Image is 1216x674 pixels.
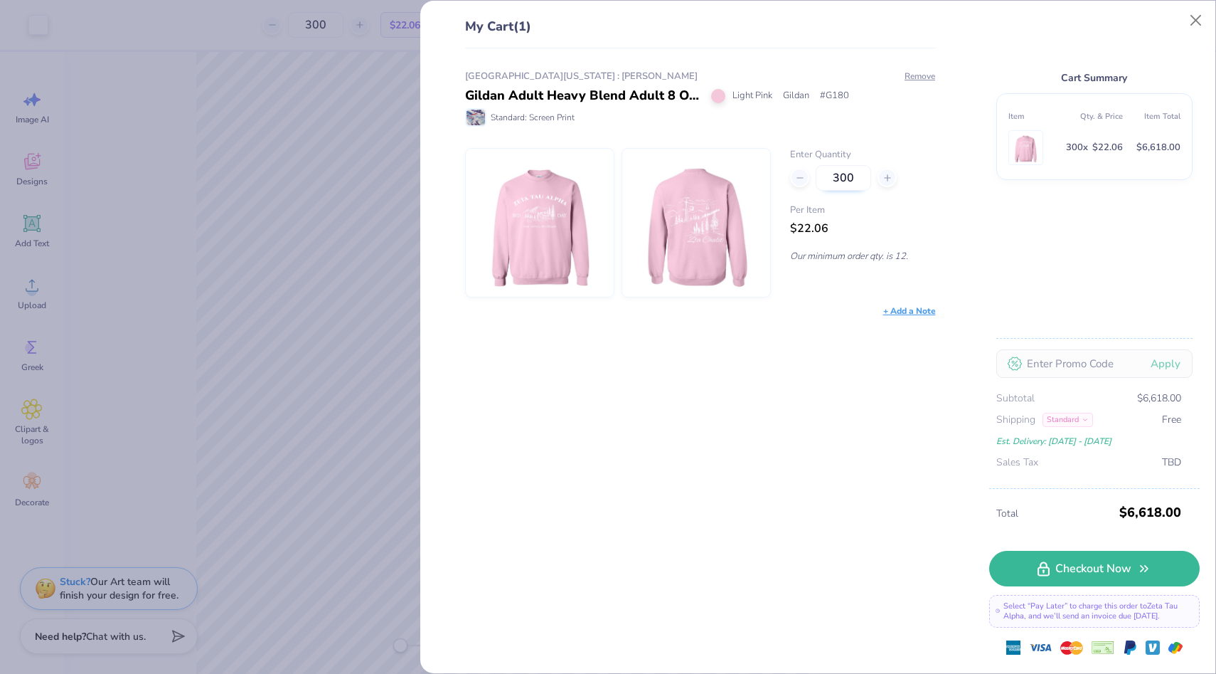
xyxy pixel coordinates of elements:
[1123,105,1180,127] th: Item Total
[1123,641,1137,655] img: Paypal
[816,165,871,191] input: – –
[989,595,1200,628] div: Select “Pay Later” to charge this order to Zeta Tau Alpha , and we’ll send an invoice due [DATE].
[1092,641,1114,655] img: cheque
[989,551,1200,586] a: Checkout Now
[1006,641,1020,655] img: express
[790,148,935,162] label: Enter Quantity
[1136,139,1180,156] span: $6,618.00
[790,204,935,218] span: Per Item
[1137,391,1181,406] span: $6,618.00
[1162,455,1181,470] span: TBD
[491,111,575,124] span: Standard: Screen Print
[883,305,936,317] div: + Add a Note
[732,89,772,103] span: Light Pink
[1146,641,1160,655] img: Venmo
[1065,105,1123,127] th: Qty. & Price
[790,250,935,263] p: Our minimum order qty. is 12.
[1029,636,1052,659] img: visa
[996,70,1193,86] div: Cart Summary
[1012,131,1040,164] img: Gildan G180
[466,110,485,125] img: Standard: Screen Print
[996,391,1035,406] span: Subtotal
[1168,641,1183,655] img: GPay
[635,149,757,297] img: Gildan G180
[996,455,1038,470] span: Sales Tax
[996,506,1115,522] span: Total
[1042,413,1093,427] div: Standard
[790,221,828,236] span: $22.06
[465,17,936,48] div: My Cart (1)
[1119,500,1181,525] span: $6,618.00
[996,433,1181,449] div: Est. Delivery: [DATE] - [DATE]
[1183,7,1210,34] button: Close
[1060,636,1083,659] img: master-card
[1008,105,1066,127] th: Item
[820,89,849,103] span: # G180
[479,149,601,297] img: Gildan G180
[1092,139,1123,156] span: $22.06
[1162,412,1181,428] span: Free
[904,70,936,83] button: Remove
[1066,139,1088,156] span: 300 x
[996,412,1035,428] span: Shipping
[783,89,809,103] span: Gildan
[465,86,700,105] div: Gildan Adult Heavy Blend Adult 8 Oz. 50/50 Fleece Crew
[465,70,936,84] div: [GEOGRAPHIC_DATA][US_STATE] : [PERSON_NAME]
[996,349,1193,378] input: Enter Promo Code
